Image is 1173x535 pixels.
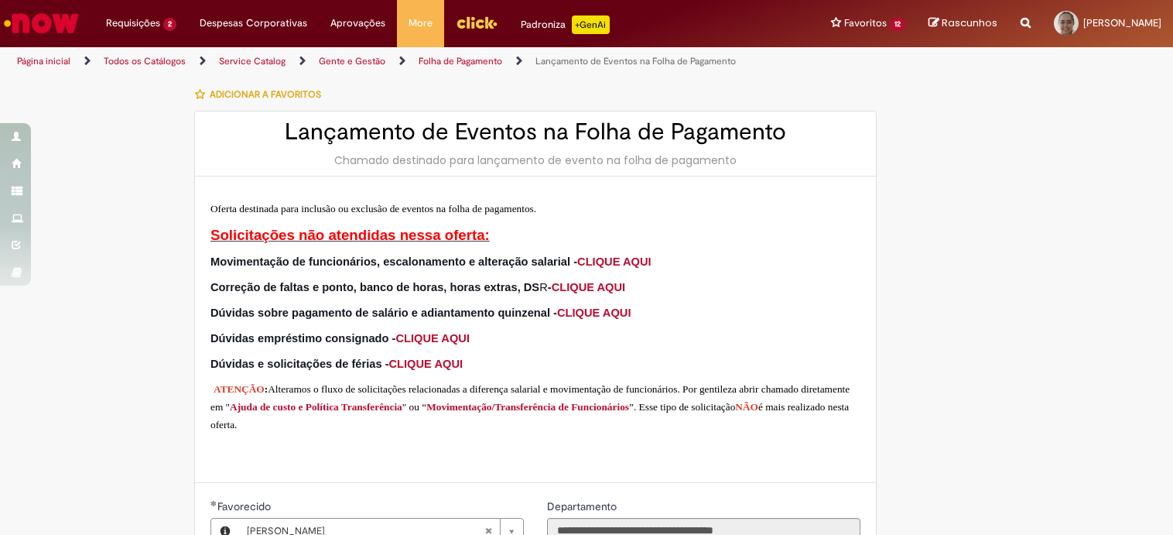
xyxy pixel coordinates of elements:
[210,307,631,319] span: Dúvidas sobre pagamento de salário e adiantamento quinzenal -
[17,55,70,67] a: Página inicial
[890,18,905,31] span: 12
[1083,16,1161,29] span: [PERSON_NAME]
[194,78,330,111] button: Adicionar a Favoritos
[210,203,536,214] span: Oferta destinada para inclusão ou exclusão de eventos na folha de pagamentos.
[210,500,217,506] span: Obrigatório Preenchido
[521,15,610,34] div: Padroniza
[210,281,548,293] span: R
[557,307,631,319] a: CLIQUE AQUI
[389,358,463,370] a: CLIQUE AQUI
[456,11,498,34] img: click_logo_yellow_360x200.png
[409,15,433,31] span: More
[577,255,651,268] a: CLIQUE AQUI
[104,55,186,67] a: Todos os Catálogos
[210,153,860,168] div: Chamado destinado para lançamento de evento na folha de pagamento
[735,401,758,413] span: NÃO
[535,55,736,67] a: Lançamento de Eventos na Folha de Pagamento
[210,281,539,293] strong: Correção de faltas e ponto, banco de horas, horas extras, DS
[330,15,385,31] span: Aprovações
[210,119,860,145] h2: Lançamento de Eventos na Folha de Pagamento
[548,281,625,293] span: -
[426,401,629,413] a: Movimentação/Transferência de Funcionários
[230,401,402,413] a: Ajuda de custo e Política Transferência
[210,255,651,268] span: Movimentação de funcionários, escalonamento e alteração salarial -
[219,55,286,67] a: Service Catalog
[572,15,610,34] p: +GenAi
[106,15,160,31] span: Requisições
[12,47,771,76] ul: Trilhas de página
[402,401,426,413] span: " ou “
[200,15,307,31] span: Despesas Corporativas
[2,8,81,39] img: ServiceNow
[265,383,268,395] span: :
[210,332,470,345] span: Dúvidas empréstimo consignado -
[214,383,265,395] strong: ATENÇÃO
[395,332,470,345] a: CLIQUE AQUI
[419,55,502,67] a: Folha de Pagamento
[210,358,463,370] span: Dúvidas e solicitações de férias -
[547,499,620,514] label: Somente leitura - Departamento
[319,55,385,67] a: Gente e Gestão
[217,499,274,513] span: Necessários - Favorecido
[210,88,321,101] span: Adicionar a Favoritos
[552,281,626,293] a: CLIQUE AQUI
[210,383,850,413] span: Alteramos o fluxo de solicitações relacionadas a diferença salarial e movimentação de funcionário...
[928,16,997,31] a: Rascunhos
[942,15,997,30] span: Rascunhos
[210,227,490,243] span: Solicitações não atendidas nessa oferta:
[844,15,887,31] span: Favoritos
[547,499,620,513] span: Somente leitura - Departamento
[629,401,735,413] span: ”. Esse tipo de solicitação
[163,18,176,31] span: 2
